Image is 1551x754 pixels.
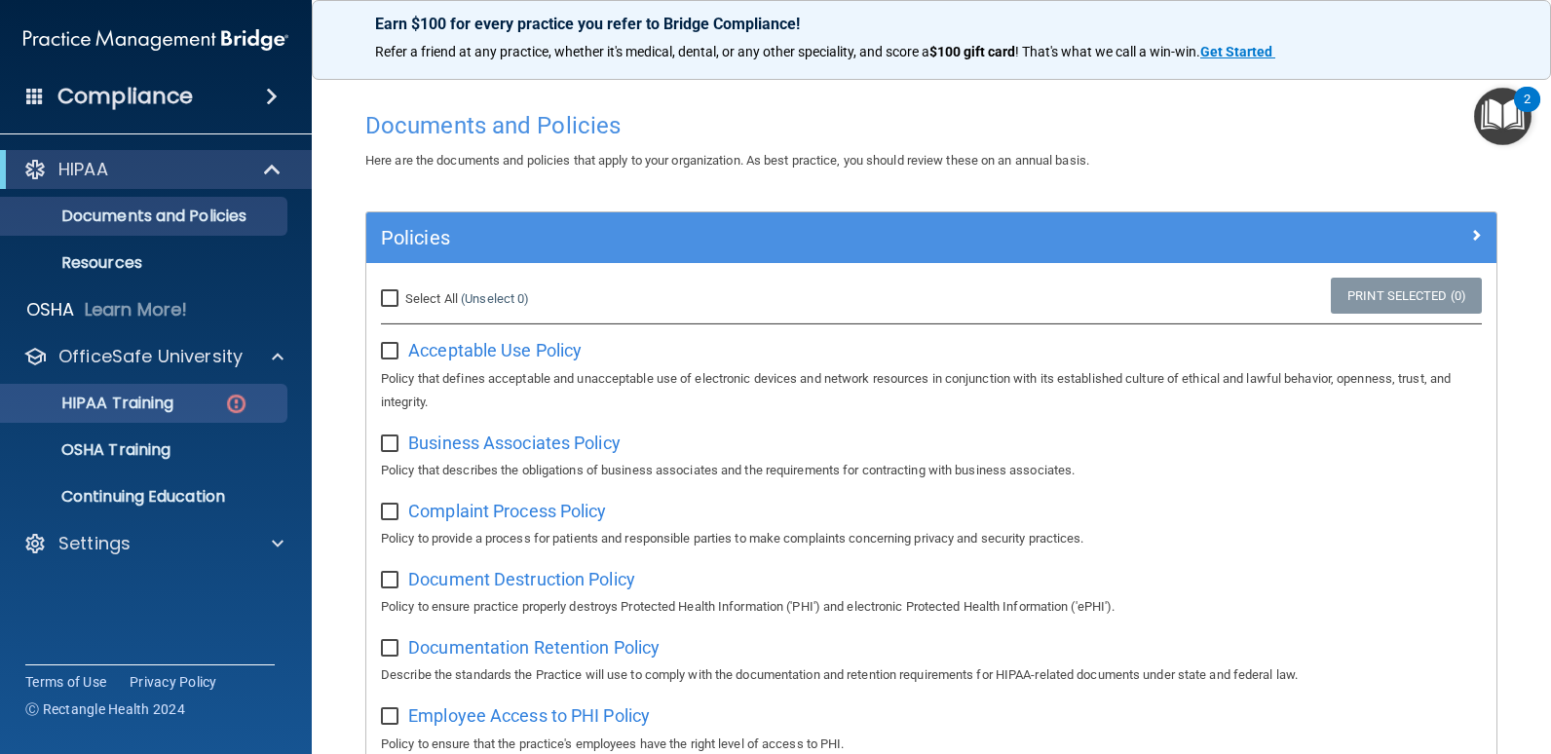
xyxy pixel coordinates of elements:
strong: $100 gift card [929,44,1015,59]
h5: Policies [381,227,1199,248]
span: Document Destruction Policy [408,569,635,589]
span: Documentation Retention Policy [408,637,660,658]
span: Ⓒ Rectangle Health 2024 [25,699,185,719]
p: HIPAA Training [13,394,173,413]
span: ! That's what we call a win-win. [1015,44,1200,59]
a: Terms of Use [25,672,106,692]
p: Resources [13,253,279,273]
input: Select All (Unselect 0) [381,291,403,307]
span: Business Associates Policy [408,433,621,453]
p: Policy that describes the obligations of business associates and the requirements for contracting... [381,459,1482,482]
p: Earn $100 for every practice you refer to Bridge Compliance! [375,15,1488,33]
a: Privacy Policy [130,672,217,692]
span: Select All [405,291,458,306]
p: OSHA Training [13,440,170,460]
a: OfficeSafe University [23,345,284,368]
img: PMB logo [23,20,288,59]
button: Open Resource Center, 2 new notifications [1474,88,1532,145]
p: Settings [58,532,131,555]
span: Employee Access to PHI Policy [408,705,650,726]
span: Complaint Process Policy [408,501,606,521]
div: 2 [1524,99,1531,125]
span: Refer a friend at any practice, whether it's medical, dental, or any other speciality, and score a [375,44,929,59]
span: Here are the documents and policies that apply to your organization. As best practice, you should... [365,153,1089,168]
a: Print Selected (0) [1331,278,1482,314]
p: OfficeSafe University [58,345,243,368]
p: Documents and Policies [13,207,279,226]
p: OSHA [26,298,75,321]
p: Policy to provide a process for patients and responsible parties to make complaints concerning pr... [381,527,1482,550]
span: Acceptable Use Policy [408,340,582,360]
a: Get Started [1200,44,1275,59]
a: (Unselect 0) [461,291,529,306]
a: HIPAA [23,158,283,181]
p: Continuing Education [13,487,279,507]
p: Policy to ensure practice properly destroys Protected Health Information ('PHI') and electronic P... [381,595,1482,619]
h4: Documents and Policies [365,113,1497,138]
p: HIPAA [58,158,108,181]
a: Settings [23,532,284,555]
p: Policy that defines acceptable and unacceptable use of electronic devices and network resources i... [381,367,1482,414]
h4: Compliance [57,83,193,110]
strong: Get Started [1200,44,1272,59]
a: Policies [381,222,1482,253]
p: Describe the standards the Practice will use to comply with the documentation and retention requi... [381,663,1482,687]
img: danger-circle.6113f641.png [224,392,248,416]
p: Learn More! [85,298,188,321]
